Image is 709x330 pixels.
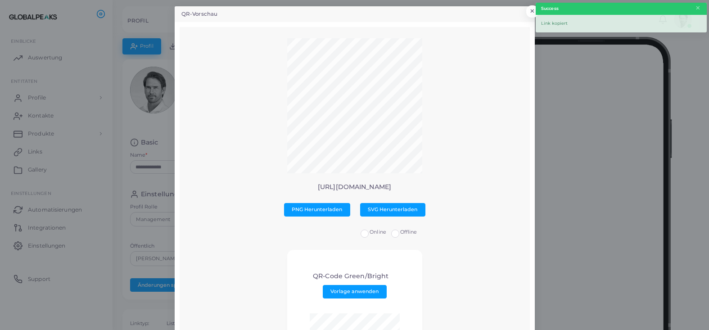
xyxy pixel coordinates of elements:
[526,5,538,17] button: Close
[695,3,701,13] button: Close
[536,15,707,32] div: Link kopiert
[541,5,559,12] strong: Success
[186,183,523,191] p: [URL][DOMAIN_NAME]
[360,203,425,217] button: SVG Herunterladen
[313,272,388,280] h4: QR-Code Green/Bright
[292,206,342,212] span: PNG Herunterladen
[330,288,379,294] span: Vorlage anwenden
[284,203,350,217] button: PNG Herunterladen
[368,206,417,212] span: SVG Herunterladen
[181,10,217,18] h5: QR-Vorschau
[370,229,386,235] span: Online
[400,229,417,235] span: Offline
[323,285,387,298] button: Vorlage anwenden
